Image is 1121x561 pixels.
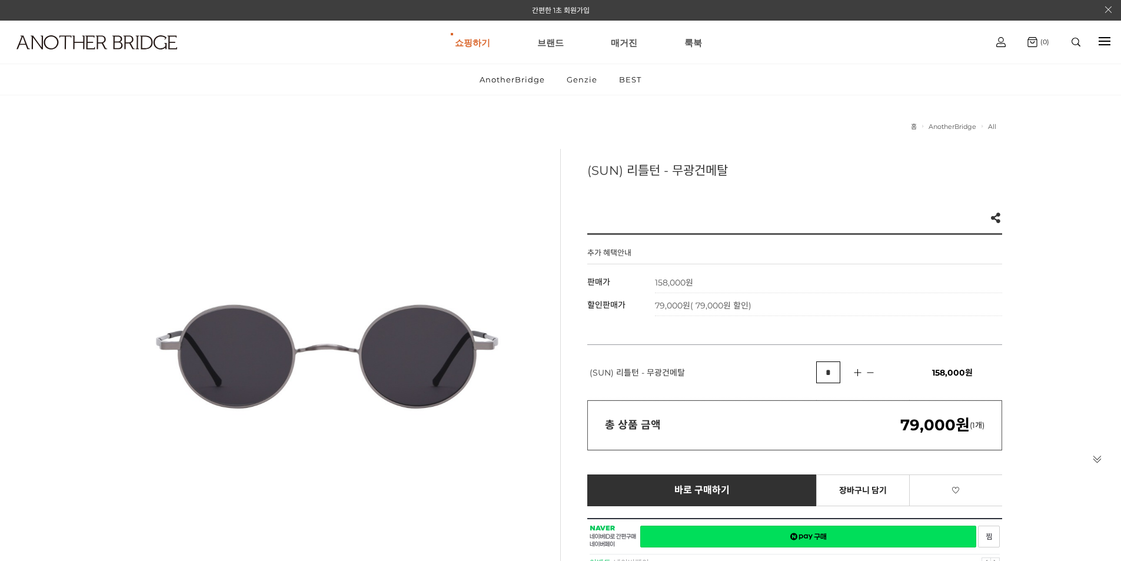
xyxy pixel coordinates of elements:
span: (0) [1037,38,1049,46]
a: Genzie [557,64,607,95]
a: BEST [609,64,651,95]
h4: 추가 혜택안내 [587,247,631,264]
a: 브랜드 [537,21,564,64]
a: AnotherBridge [470,64,555,95]
a: 매거진 [611,21,637,64]
img: cart [996,37,1006,47]
span: 바로 구매하기 [674,485,730,496]
a: 룩북 [684,21,702,64]
a: 쇼핑하기 [455,21,490,64]
em: 79,000원 [900,416,970,434]
a: 장바구니 담기 [816,474,910,506]
h3: (SUN) 리틀턴 - 무광건메탈 [587,161,1002,178]
span: 158,000원 [932,367,973,378]
img: search [1072,38,1080,47]
td: (SUN) 리틀턴 - 무광건메탈 [587,345,817,400]
span: ( 79,000원 할인) [690,300,751,311]
span: 79,000원 [655,300,751,311]
img: cart [1027,37,1037,47]
strong: 158,000원 [655,277,693,288]
a: 바로 구매하기 [587,474,817,506]
img: 수량증가 [849,367,866,379]
a: 간편한 1초 회원가입 [532,6,590,15]
a: (0) [1027,37,1049,47]
img: logo [16,35,177,49]
a: 새창 [640,526,976,547]
span: 판매가 [587,277,610,287]
a: logo [6,35,174,78]
a: All [988,122,996,131]
img: 수량감소 [862,367,878,378]
span: 할인판매가 [587,300,626,310]
a: 홈 [911,122,917,131]
strong: 총 상품 금액 [605,419,661,431]
a: 새창 [978,526,1000,547]
a: AnotherBridge [929,122,976,131]
span: (1개) [900,420,984,430]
